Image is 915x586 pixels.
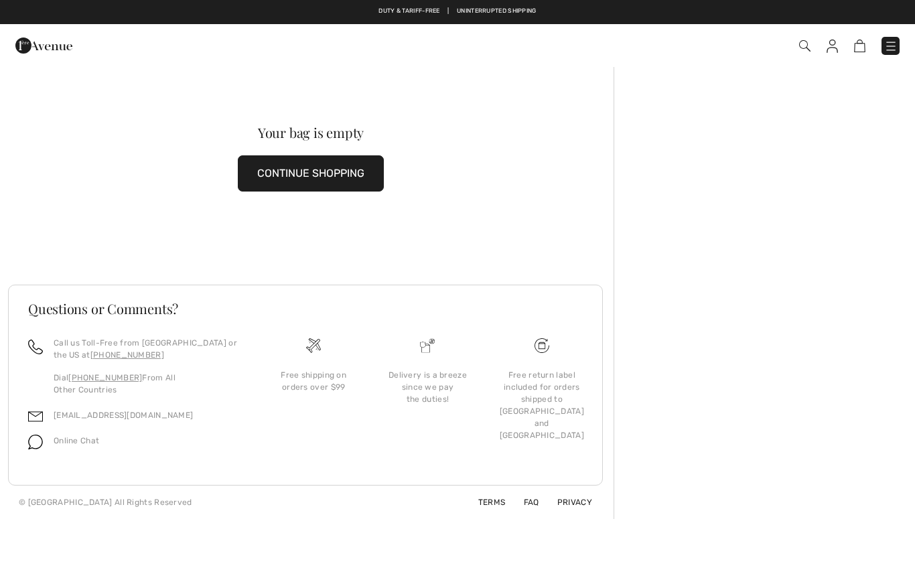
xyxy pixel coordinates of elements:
img: Shopping Bag [854,40,865,52]
div: Delivery is a breeze since we pay the duties! [381,369,474,405]
div: © [GEOGRAPHIC_DATA] All Rights Reserved [19,496,192,508]
a: 1ère Avenue [15,38,72,51]
img: chat [28,435,43,449]
a: [PHONE_NUMBER] [68,373,142,382]
div: Your bag is empty [38,126,583,139]
p: Dial From All Other Countries [54,372,240,396]
img: Free shipping on orders over $99 [306,338,321,353]
img: email [28,409,43,424]
img: Menu [884,40,898,53]
span: Online Chat [54,436,99,445]
img: Delivery is a breeze since we pay the duties! [420,338,435,353]
div: Free return label included for orders shipped to [GEOGRAPHIC_DATA] and [GEOGRAPHIC_DATA] [496,369,588,441]
a: Privacy [541,498,592,507]
a: Terms [462,498,506,507]
a: FAQ [508,498,539,507]
img: 1ère Avenue [15,32,72,59]
a: [EMAIL_ADDRESS][DOMAIN_NAME] [54,411,193,420]
img: Free shipping on orders over $99 [535,338,549,353]
img: call [28,340,43,354]
div: Free shipping on orders over $99 [267,369,360,393]
a: [PHONE_NUMBER] [90,350,164,360]
button: CONTINUE SHOPPING [238,155,384,192]
p: Call us Toll-Free from [GEOGRAPHIC_DATA] or the US at [54,337,240,361]
h3: Questions or Comments? [28,302,583,315]
img: Search [799,40,811,52]
img: My Info [827,40,838,53]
